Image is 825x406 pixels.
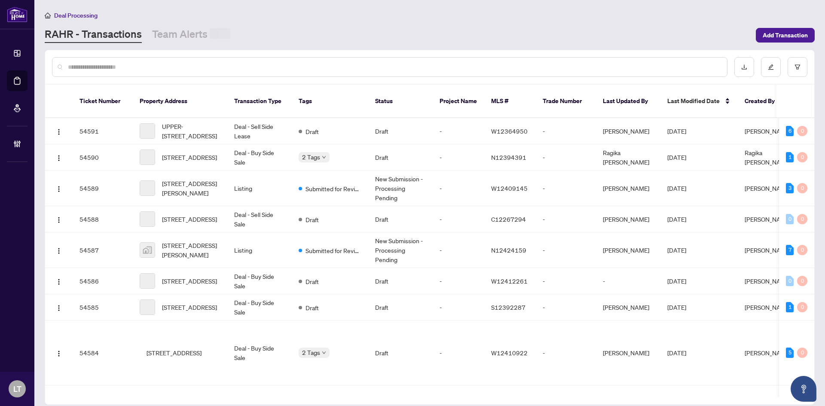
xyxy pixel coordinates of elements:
[596,294,660,321] td: [PERSON_NAME]
[227,294,292,321] td: Deal - Buy Side Sale
[797,348,807,358] div: 0
[536,294,596,321] td: -
[786,348,794,358] div: 5
[52,346,66,360] button: Logo
[536,321,596,385] td: -
[73,321,133,385] td: 54584
[368,144,433,171] td: Draft
[368,294,433,321] td: Draft
[227,206,292,232] td: Deal - Sell Side Sale
[368,85,433,118] th: Status
[596,321,660,385] td: [PERSON_NAME]
[140,243,155,257] img: thumbnail-img
[306,277,319,286] span: Draft
[491,184,528,192] span: W12409145
[596,144,660,171] td: Ragika [PERSON_NAME]
[52,150,66,164] button: Logo
[55,155,62,162] img: Logo
[13,383,21,395] span: LT
[484,85,536,118] th: MLS #
[368,171,433,206] td: New Submission - Processing Pending
[491,349,528,357] span: W12410922
[738,85,791,118] th: Created By
[786,302,794,312] div: 1
[797,245,807,255] div: 0
[491,303,526,311] span: S12392287
[596,85,660,118] th: Last Updated By
[536,268,596,294] td: -
[52,124,66,138] button: Logo
[536,144,596,171] td: -
[667,277,686,285] span: [DATE]
[596,118,660,144] td: [PERSON_NAME]
[667,349,686,357] span: [DATE]
[73,268,133,294] td: 54586
[596,206,660,232] td: [PERSON_NAME]
[745,303,791,311] span: [PERSON_NAME]
[73,171,133,206] td: 54589
[368,321,433,385] td: Draft
[536,232,596,268] td: -
[734,57,754,77] button: download
[73,294,133,321] td: 54585
[786,276,794,286] div: 0
[745,349,791,357] span: [PERSON_NAME]
[745,184,791,192] span: [PERSON_NAME]
[52,300,66,314] button: Logo
[768,64,774,70] span: edit
[227,118,292,144] td: Deal - Sell Side Lease
[368,232,433,268] td: New Submission - Processing Pending
[536,206,596,232] td: -
[162,122,220,140] span: UPPER-[STREET_ADDRESS]
[302,348,320,357] span: 2 Tags
[491,215,526,223] span: C12267294
[292,85,368,118] th: Tags
[73,206,133,232] td: 54588
[73,232,133,268] td: 54587
[73,118,133,144] td: 54591
[45,27,142,43] a: RAHR - Transactions
[786,245,794,255] div: 7
[667,303,686,311] span: [DATE]
[227,144,292,171] td: Deal - Buy Side Sale
[227,232,292,268] td: Listing
[797,302,807,312] div: 0
[152,27,230,43] a: Team Alerts
[368,268,433,294] td: Draft
[162,179,220,198] span: [STREET_ADDRESS][PERSON_NAME]
[761,57,781,77] button: edit
[162,302,217,312] span: [STREET_ADDRESS]
[797,214,807,224] div: 0
[786,152,794,162] div: 1
[536,85,596,118] th: Trade Number
[433,268,484,294] td: -
[745,215,791,223] span: [PERSON_NAME]
[227,85,292,118] th: Transaction Type
[660,85,738,118] th: Last Modified Date
[368,206,433,232] td: Draft
[306,184,361,193] span: Submitted for Review
[45,12,51,18] span: home
[55,186,62,192] img: Logo
[433,232,484,268] td: -
[596,268,660,294] td: -
[162,214,217,224] span: [STREET_ADDRESS]
[741,64,747,70] span: download
[162,276,217,286] span: [STREET_ADDRESS]
[52,212,66,226] button: Logo
[491,127,528,135] span: W12364950
[433,171,484,206] td: -
[596,171,660,206] td: [PERSON_NAME]
[55,350,62,357] img: Logo
[162,153,217,162] span: [STREET_ADDRESS]
[306,246,361,255] span: Submitted for Review
[73,144,133,171] td: 54590
[227,321,292,385] td: Deal - Buy Side Sale
[536,171,596,206] td: -
[73,85,133,118] th: Ticket Number
[147,348,202,357] span: [STREET_ADDRESS]
[302,152,320,162] span: 2 Tags
[763,28,808,42] span: Add Transaction
[745,149,791,166] span: Ragika [PERSON_NAME]
[667,215,686,223] span: [DATE]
